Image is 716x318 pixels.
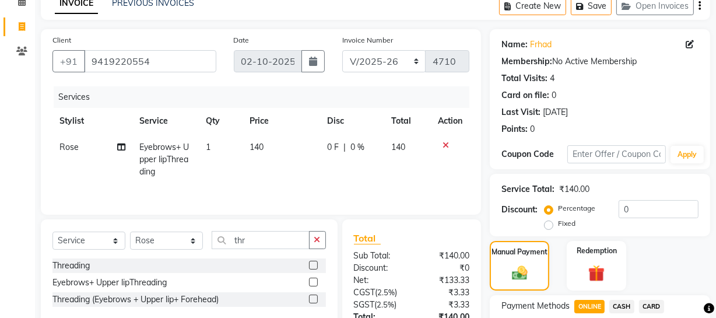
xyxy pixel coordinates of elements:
[558,203,595,214] label: Percentage
[377,300,395,309] span: 2.5%
[412,274,478,286] div: ₹133.33
[52,50,85,72] button: +91
[501,72,547,85] div: Total Visits:
[52,108,132,134] th: Stylist
[52,293,219,306] div: Threading (Eyebrows + Upper lip+ Forehead)
[378,288,395,297] span: 2.5%
[327,141,339,153] span: 0 F
[54,86,478,108] div: Services
[52,277,167,289] div: Eyebrows+ Upper lipThreading
[350,141,364,153] span: 0 %
[492,247,547,257] label: Manual Payment
[59,142,79,152] span: Rose
[345,250,412,262] div: Sub Total:
[501,204,538,216] div: Discount:
[501,300,570,312] span: Payment Methods
[243,108,321,134] th: Price
[583,263,610,284] img: _gift.svg
[84,50,216,72] input: Search by Name/Mobile/Email/Code
[577,246,617,256] label: Redemption
[671,146,704,163] button: Apply
[501,183,554,195] div: Service Total:
[431,108,469,134] th: Action
[501,148,567,160] div: Coupon Code
[384,108,431,134] th: Total
[354,299,375,310] span: SGST
[567,145,666,163] input: Enter Offer / Coupon Code
[412,250,478,262] div: ₹140.00
[234,35,250,46] label: Date
[558,218,575,229] label: Fixed
[132,108,199,134] th: Service
[342,35,393,46] label: Invoice Number
[354,287,375,298] span: CGST
[501,89,549,102] div: Card on file:
[354,232,381,244] span: Total
[501,123,528,135] div: Points:
[345,286,412,299] div: ( )
[206,142,210,152] span: 1
[552,89,556,102] div: 0
[139,142,189,177] span: Eyebrows+ Upper lipThreading
[412,286,478,299] div: ₹3.33
[345,299,412,311] div: ( )
[574,300,605,313] span: ONLINE
[52,260,90,272] div: Threading
[639,300,664,313] span: CARD
[345,262,412,274] div: Discount:
[343,141,346,153] span: |
[501,39,528,51] div: Name:
[543,106,568,118] div: [DATE]
[320,108,384,134] th: Disc
[530,123,535,135] div: 0
[412,262,478,274] div: ₹0
[559,183,589,195] div: ₹140.00
[550,72,554,85] div: 4
[199,108,243,134] th: Qty
[501,55,699,68] div: No Active Membership
[391,142,405,152] span: 140
[507,264,532,282] img: _cash.svg
[501,106,540,118] div: Last Visit:
[52,35,71,46] label: Client
[212,231,310,249] input: Search or Scan
[530,39,552,51] a: Frhad
[609,300,634,313] span: CASH
[250,142,264,152] span: 140
[412,299,478,311] div: ₹3.33
[501,55,552,68] div: Membership:
[345,274,412,286] div: Net:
